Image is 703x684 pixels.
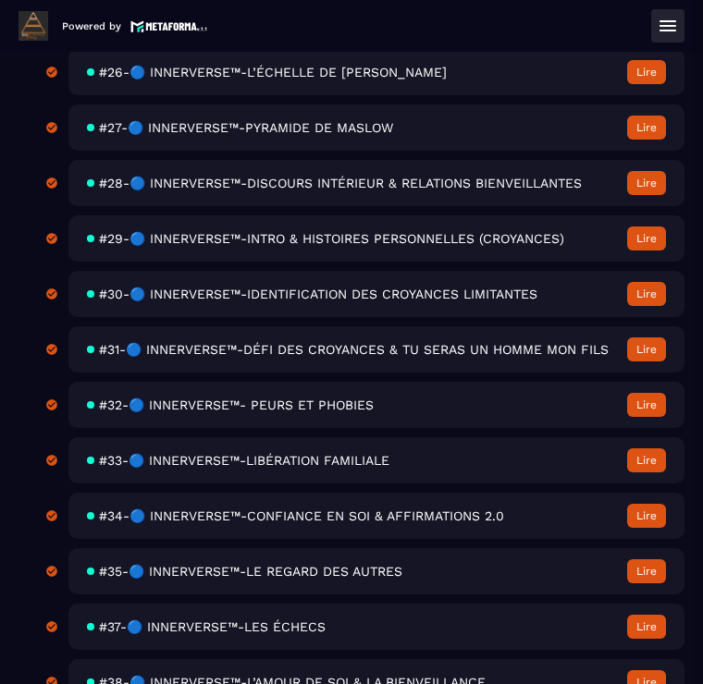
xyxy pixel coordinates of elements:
[99,120,393,135] span: #27-🔵 INNERVERSE™-PYRAMIDE DE MASLOW
[627,559,666,583] button: Lire
[627,337,666,361] button: Lire
[99,619,326,634] span: #37-🔵 INNERVERSE™-LES ÉCHECS
[99,65,447,79] span: #26-🔵 INNERVERSE™-L’ÉCHELLE DE [PERSON_NAME]
[627,226,666,250] button: Lire
[627,60,666,84] button: Lire
[627,171,666,195] button: Lire
[99,564,402,579] span: #35-🔵 INNERVERSE™-LE REGARD DES AUTRES
[627,448,666,472] button: Lire
[627,504,666,528] button: Lire
[62,20,121,32] p: Powered by
[627,116,666,140] button: Lire
[627,615,666,639] button: Lire
[18,11,48,41] img: logo-branding
[627,282,666,306] button: Lire
[99,508,504,523] span: #34-🔵 INNERVERSE™-CONFIANCE EN SOI & AFFIRMATIONS 2.0
[99,397,374,412] span: #32-🔵 INNERVERSE™- PEURS ET PHOBIES
[99,453,389,468] span: #33-🔵 INNERVERSE™-LIBÉRATION FAMILIALE
[99,176,582,190] span: #28-🔵 INNERVERSE™-DISCOURS INTÉRIEUR & RELATIONS BIENVEILLANTES
[627,393,666,417] button: Lire
[99,342,609,357] span: #31-🔵 INNERVERSE™-DÉFI DES CROYANCES & TU SERAS UN HOMME MON FILS
[99,231,564,246] span: #29-🔵 INNERVERSE™-INTRO & HISTOIRES PERSONNELLES (CROYANCES)
[99,287,537,301] span: #30-🔵 INNERVERSE™-IDENTIFICATION DES CROYANCES LIMITANTES
[130,18,208,34] img: logo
